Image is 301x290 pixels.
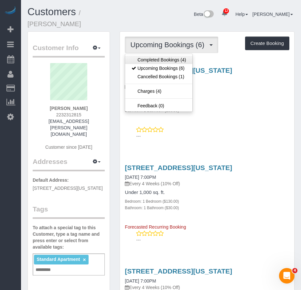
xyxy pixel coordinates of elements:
a: Cancelled Bookings (1) [125,72,192,81]
span: [STREET_ADDRESS][US_STATE] [33,186,103,191]
p: --- [136,237,289,243]
button: Upcoming Bookings (6) [125,37,218,53]
a: [DATE] 7:00PM [125,175,156,180]
a: 12 [218,6,231,21]
a: [EMAIL_ADDRESS][PERSON_NAME][DOMAIN_NAME] [48,119,89,137]
a: Help [235,12,248,17]
a: Feedback (0) [125,102,192,110]
a: [DATE] 7:00PM [125,278,156,284]
p: --- [136,133,289,139]
span: 4 [292,268,297,273]
small: Bedroom: 1 Bedroom ($130.00) [125,199,179,204]
a: Customers [27,6,76,17]
a: Completed Bookings (4) [125,56,192,64]
img: Automaid Logo [4,6,17,16]
a: [STREET_ADDRESS][US_STATE] [125,267,232,275]
small: Bathroom: 1 Bathroom ($30.00) [125,206,179,210]
legend: Tags [33,204,105,219]
p: Every 4 Weeks (10% Off) [125,180,289,187]
a: [PERSON_NAME] [253,12,293,17]
span: Standard Apartment [37,257,80,262]
label: Default Address: [33,177,69,183]
span: Customer since [DATE] [45,145,92,150]
span: Forecasted Recurring Booking [125,224,186,230]
iframe: Intercom live chat [279,268,295,284]
span: 12 [223,8,229,14]
span: 2232312815 [56,112,81,117]
a: × [83,257,86,263]
h4: Under 1,000 sq. ft. [125,190,289,195]
strong: [PERSON_NAME] [50,106,88,111]
h4: Under 1,000 sq. ft. [125,92,289,98]
a: Charges (4) [125,87,192,95]
p: Every 4 Weeks (10% Off) [125,83,289,90]
a: Upcoming Bookings (6) [125,64,192,72]
button: Create Booking [245,37,289,50]
label: To attach a special tag to this Customer, type a tag name and press enter or select from availabl... [33,224,105,250]
a: [STREET_ADDRESS][US_STATE] [125,164,232,171]
span: Upcoming Bookings (6) [130,41,208,49]
legend: Customer Info [33,43,105,58]
a: Beta [194,12,214,17]
img: New interface [203,10,214,19]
